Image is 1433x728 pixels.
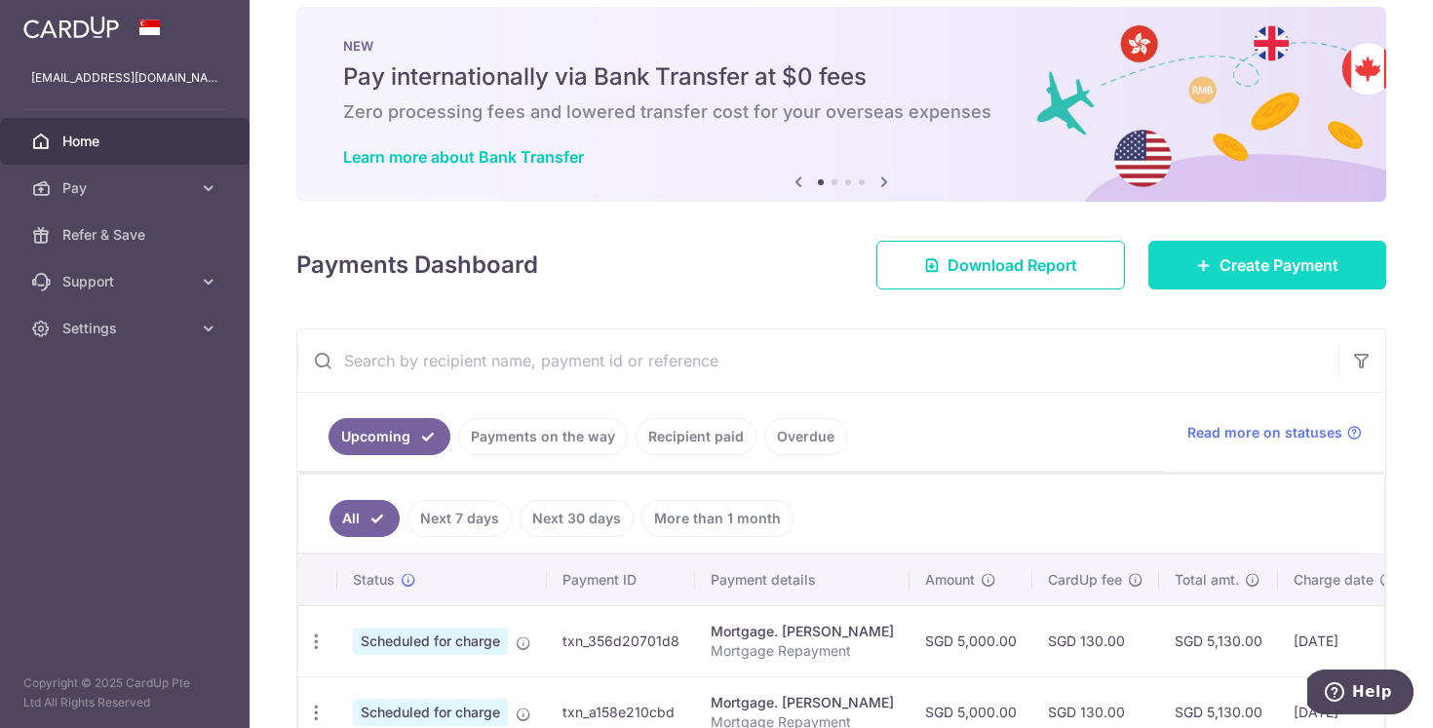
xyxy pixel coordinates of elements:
span: Scheduled for charge [353,628,508,655]
img: Bank transfer banner [296,7,1386,202]
img: CardUp [23,16,119,39]
span: Read more on statuses [1187,423,1342,442]
iframe: Opens a widget where you can find more information [1307,670,1414,718]
span: Amount [925,570,975,590]
span: Help [45,14,85,31]
a: Learn more about Bank Transfer [343,147,584,167]
a: Download Report [876,241,1125,289]
td: [DATE] [1278,605,1411,676]
h4: Payments Dashboard [296,248,538,283]
a: Next 7 days [407,500,512,537]
th: Payment details [695,555,910,605]
input: Search by recipient name, payment id or reference [297,329,1338,392]
td: txn_356d20701d8 [547,605,695,676]
h6: Zero processing fees and lowered transfer cost for your overseas expenses [343,100,1339,124]
span: Total amt. [1175,570,1239,590]
span: Create Payment [1220,253,1338,277]
a: Overdue [764,418,847,455]
p: NEW [343,38,1339,54]
div: Mortgage. [PERSON_NAME] [711,622,894,641]
a: Payments on the way [458,418,628,455]
td: SGD 5,130.00 [1159,605,1278,676]
a: Create Payment [1148,241,1386,289]
span: Support [62,272,191,291]
div: Mortgage. [PERSON_NAME] [711,693,894,712]
a: More than 1 month [641,500,794,537]
th: Payment ID [547,555,695,605]
span: Status [353,570,395,590]
td: SGD 5,000.00 [910,605,1032,676]
span: Scheduled for charge [353,699,508,726]
a: Read more on statuses [1187,423,1362,442]
p: Mortgage Repayment [711,641,894,661]
span: Pay [62,178,191,198]
a: Recipient paid [636,418,756,455]
span: CardUp fee [1048,570,1122,590]
a: Next 30 days [520,500,634,537]
p: [EMAIL_ADDRESS][DOMAIN_NAME] [31,68,218,88]
span: Download Report [948,253,1077,277]
a: Upcoming [329,418,450,455]
span: Charge date [1294,570,1374,590]
span: Refer & Save [62,225,191,245]
span: Settings [62,319,191,338]
td: SGD 130.00 [1032,605,1159,676]
span: Home [62,132,191,151]
a: All [329,500,400,537]
h5: Pay internationally via Bank Transfer at $0 fees [343,61,1339,93]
